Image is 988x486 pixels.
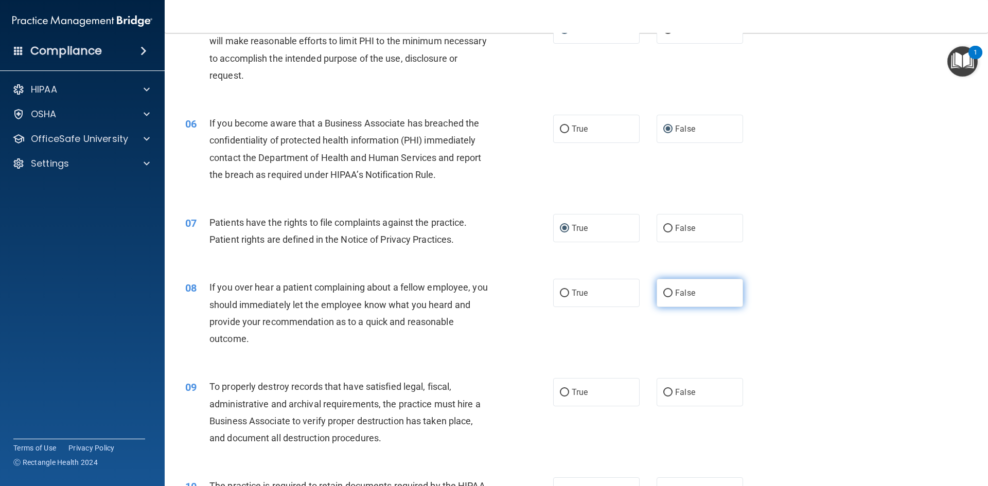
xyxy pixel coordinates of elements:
span: Patients have the rights to file complaints against the practice. Patient rights are defined in t... [209,217,467,245]
span: If you become aware that a Business Associate has breached the confidentiality of protected healt... [209,118,481,180]
h4: Compliance [30,44,102,58]
a: OSHA [12,108,150,120]
span: False [675,124,695,134]
input: False [663,125,673,133]
input: True [560,125,569,133]
input: True [560,290,569,297]
a: Settings [12,157,150,170]
p: HIPAA [31,83,57,96]
img: PMB logo [12,11,152,31]
p: Settings [31,157,69,170]
span: 09 [185,381,197,393]
a: OfficeSafe University [12,133,150,145]
a: HIPAA [12,83,150,96]
a: Terms of Use [13,443,56,453]
div: 1 [974,52,977,66]
span: Ⓒ Rectangle Health 2024 [13,457,98,467]
span: True [572,288,588,298]
input: False [663,225,673,232]
span: True [572,223,588,233]
input: True [560,225,569,232]
span: 07 [185,217,197,229]
span: False [675,223,695,233]
p: OSHA [31,108,57,120]
span: If you over hear a patient complaining about a fellow employee, you should immediately let the em... [209,282,488,344]
input: False [663,290,673,297]
span: True [572,124,588,134]
span: False [675,387,695,397]
span: To properly destroy records that have satisfied legal, fiscal, administrative and archival requir... [209,381,481,443]
iframe: Drift Widget Chat Controller [810,413,976,454]
a: Privacy Policy [68,443,115,453]
button: Open Resource Center, 1 new notification [947,46,978,77]
span: 06 [185,118,197,130]
span: True [572,387,588,397]
input: True [560,389,569,397]
span: 08 [185,282,197,294]
input: False [663,389,673,397]
p: OfficeSafe University [31,133,128,145]
span: The Minimum Necessary Rule means that when disclosing PHI, you will make reasonable efforts to li... [209,19,488,81]
span: False [675,288,695,298]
